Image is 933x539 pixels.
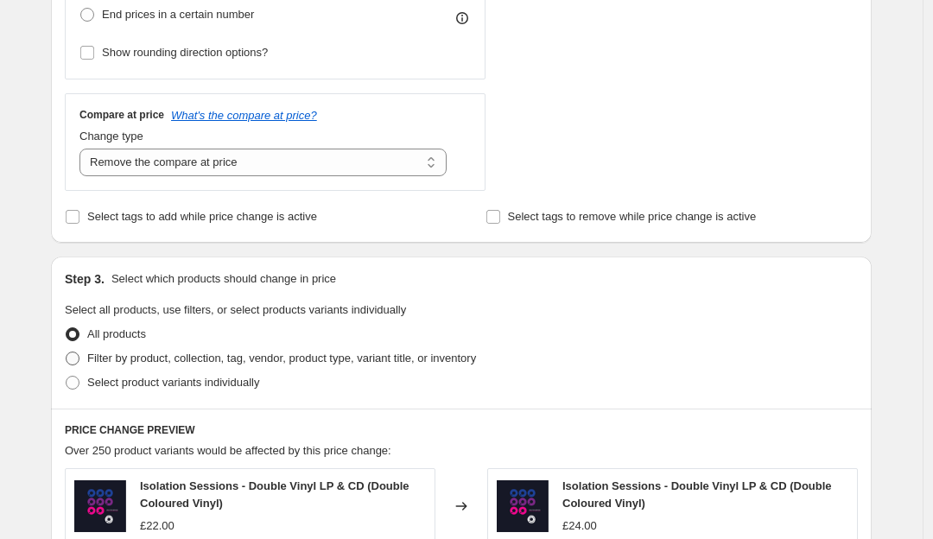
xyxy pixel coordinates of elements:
[65,444,391,457] span: Over 250 product variants would be affected by this price change:
[171,109,317,122] button: What's the compare at price?
[87,210,317,223] span: Select tags to add while price change is active
[87,327,146,340] span: All products
[140,479,409,510] span: Isolation Sessions - Double Vinyl LP & CD (Double Coloured Vinyl)
[102,46,268,59] span: Show rounding direction options?
[65,303,406,316] span: Select all products, use filters, or select products variants individually
[74,480,126,532] img: Isolation-proof-1_80x.png
[87,352,476,365] span: Filter by product, collection, tag, vendor, product type, variant title, or inventory
[65,270,105,288] h2: Step 3.
[79,108,164,122] h3: Compare at price
[87,376,259,389] span: Select product variants individually
[562,517,597,535] div: £24.00
[562,479,832,510] span: Isolation Sessions - Double Vinyl LP & CD (Double Coloured Vinyl)
[102,8,254,21] span: End prices in a certain number
[140,517,175,535] div: £22.00
[111,270,336,288] p: Select which products should change in price
[497,480,549,532] img: Isolation-proof-1_80x.png
[508,210,757,223] span: Select tags to remove while price change is active
[65,423,858,437] h6: PRICE CHANGE PREVIEW
[79,130,143,143] span: Change type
